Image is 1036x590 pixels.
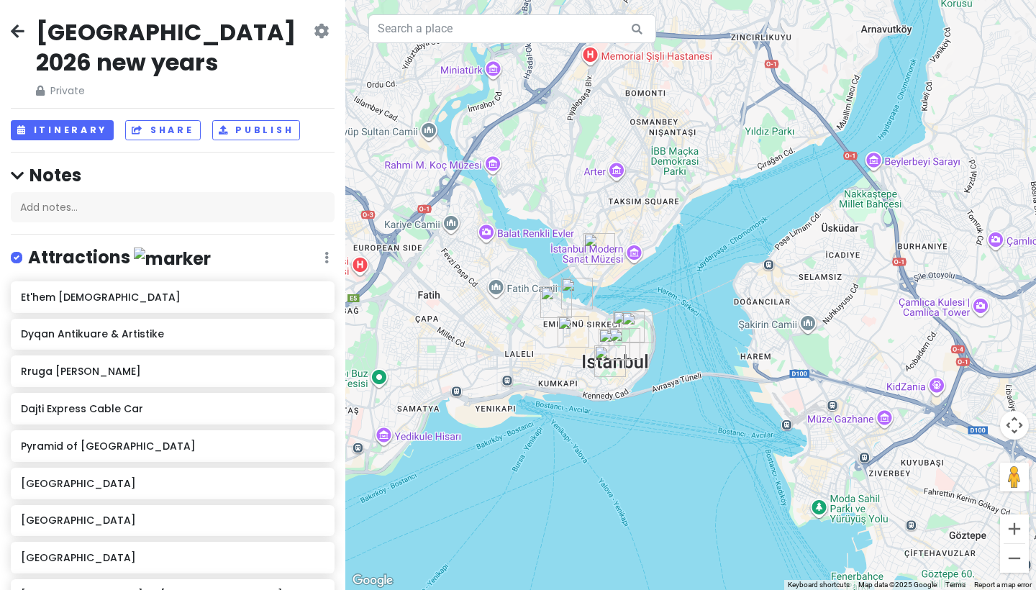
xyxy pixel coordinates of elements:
[583,233,615,265] div: Galata Tower
[11,192,335,222] div: Add notes...
[1000,544,1029,573] button: Zoom out
[945,581,965,589] a: Terms (opens in new tab)
[613,311,645,342] div: Istanbul Archaeological Museums
[349,571,396,590] img: Google
[21,551,324,564] h6: [GEOGRAPHIC_DATA]
[21,291,324,304] h6: Et'hem [DEMOGRAPHIC_DATA]
[1000,411,1029,440] button: Map camera controls
[788,580,850,590] button: Keyboard shortcuts
[36,17,311,77] h2: [GEOGRAPHIC_DATA] 2026 new years
[368,14,656,43] input: Search a place
[609,328,640,360] div: Hagia Sophia Grand Mosque
[1000,463,1029,491] button: Drag Pegman onto the map to open Street View
[622,312,653,343] div: Topkapi Palace Museum
[599,329,630,360] div: Basilica Cistern
[36,83,311,99] span: Private
[21,327,324,340] h6: Dyqan Antikuare & Artistike
[21,477,324,490] h6: [GEOGRAPHIC_DATA]
[540,286,572,318] div: Suleymaniye Mosque
[28,246,211,270] h4: Attractions
[1000,514,1029,543] button: Zoom in
[21,440,324,453] h6: Pyramid of [GEOGRAPHIC_DATA]
[558,316,589,348] div: Grand Bazaar
[11,120,114,141] button: Itinerary
[212,120,301,141] button: Publish
[11,164,335,186] h4: Notes
[858,581,937,589] span: Map data ©2025 Google
[594,345,626,377] div: The Blue Mosque
[134,248,211,270] img: marker
[125,120,200,141] button: Share
[349,571,396,590] a: Open this area in Google Maps (opens a new window)
[21,402,324,415] h6: Dajti Express Cable Car
[21,365,324,378] h6: Rruga [PERSON_NAME]
[21,514,324,527] h6: [GEOGRAPHIC_DATA]
[974,581,1032,589] a: Report a map error
[561,278,593,309] div: Rustem Pasha Mosque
